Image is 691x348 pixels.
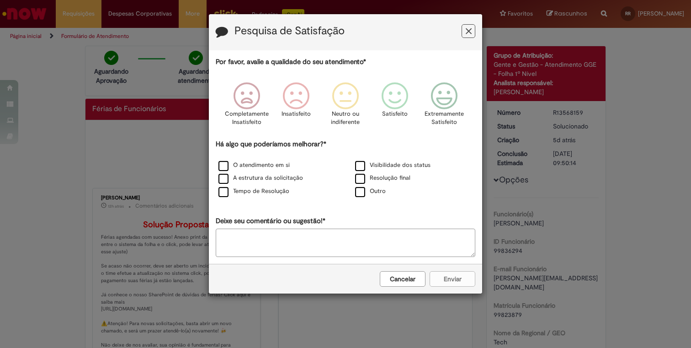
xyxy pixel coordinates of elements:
[322,75,369,138] div: Neutro ou indiferente
[380,271,425,287] button: Cancelar
[218,161,290,170] label: O atendimento em si
[355,174,410,182] label: Resolução final
[216,139,475,198] div: Há algo que poderíamos melhorar?*
[216,216,325,226] label: Deixe seu comentário ou sugestão!*
[223,75,270,138] div: Completamente Insatisfeito
[234,25,345,37] label: Pesquisa de Satisfação
[218,174,303,182] label: A estrutura da solicitação
[421,75,468,138] div: Extremamente Satisfeito
[355,161,431,170] label: Visibilidade dos status
[355,187,386,196] label: Outro
[218,187,289,196] label: Tempo de Resolução
[225,110,269,127] p: Completamente Insatisfeito
[382,110,408,118] p: Satisfeito
[216,57,366,67] label: Por favor, avalie a qualidade do seu atendimento*
[329,110,362,127] p: Neutro ou indiferente
[425,110,464,127] p: Extremamente Satisfeito
[282,110,311,118] p: Insatisfeito
[273,75,319,138] div: Insatisfeito
[372,75,418,138] div: Satisfeito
